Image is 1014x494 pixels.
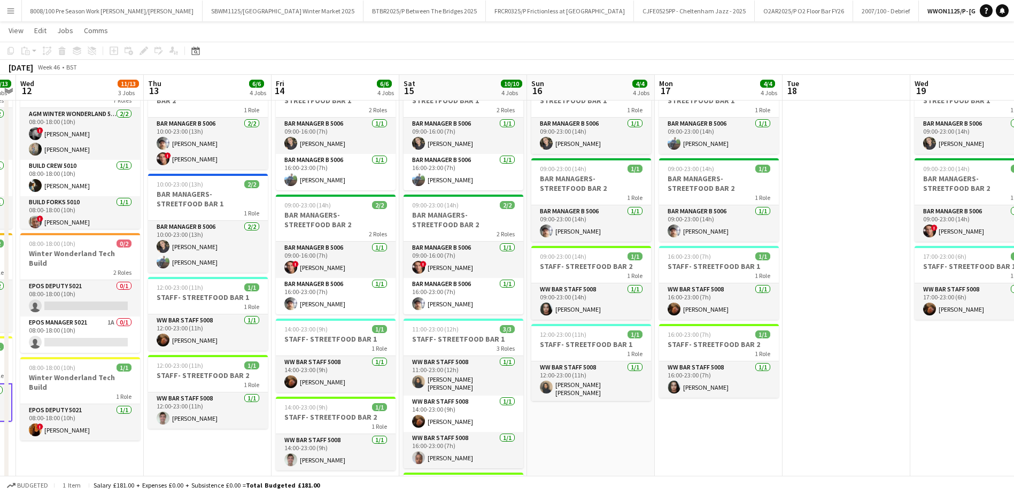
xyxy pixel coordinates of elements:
button: CJFE0525PP - Cheltenham Jazz - 2025 [634,1,755,21]
button: 2007/100 - Debrief [853,1,919,21]
div: Salary £181.00 + Expenses £0.00 + Subsistence £0.00 = [94,481,320,489]
div: BST [66,63,77,71]
button: 8008/100 Pre Season Work [PERSON_NAME]/[PERSON_NAME] [21,1,203,21]
a: View [4,24,28,37]
button: SBWM1125/[GEOGRAPHIC_DATA] Winter Market 2025 [203,1,363,21]
span: Edit [34,26,47,35]
span: Total Budgeted £181.00 [246,481,320,489]
span: Comms [84,26,108,35]
button: O2AR2025/P O2 Floor Bar FY26 [755,1,853,21]
a: Edit [30,24,51,37]
span: Budgeted [17,482,48,489]
a: Comms [80,24,112,37]
span: Week 46 [35,63,62,71]
span: View [9,26,24,35]
button: FRCR0325/P Frictionless at [GEOGRAPHIC_DATA] [486,1,634,21]
div: [DATE] [9,62,33,73]
span: 1 item [59,481,84,489]
button: BTBR2025/P Between The Bridges 2025 [363,1,486,21]
a: Jobs [53,24,78,37]
span: Jobs [57,26,73,35]
button: Budgeted [5,480,50,491]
